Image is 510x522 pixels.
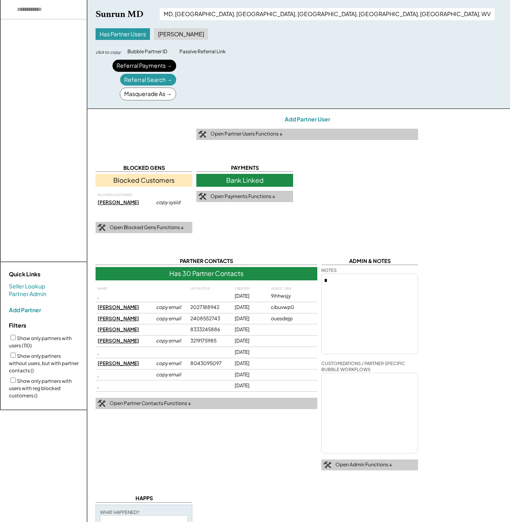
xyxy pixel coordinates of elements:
div: [PERSON_NAME] [98,326,150,333]
div: [PERSON_NAME] [98,338,150,345]
div: Add Partner User [285,115,330,123]
div: [PERSON_NAME] [154,28,208,40]
div: Quick Links [9,270,90,278]
div: Bubble Partner ID [127,48,167,55]
div: [DATE] [235,349,265,356]
div: Blocked Customers [96,174,192,187]
div: [DATE] [235,338,265,345]
div: copy email [156,372,184,378]
img: tool-icon.png [198,131,206,138]
div: Open Blocked Gens Functions ↓ [110,224,184,231]
div: copy sysid [156,199,184,206]
div: ASSOC. GEN [271,286,299,291]
div: Sunrun MD [96,8,144,20]
a: Partner Admin [9,290,46,298]
div: [PERSON_NAME] [98,304,150,311]
img: tool-icon.png [98,400,106,407]
div: copy email [156,315,184,322]
div: LAST ACTIVE [190,286,229,291]
div: cibuvwp0 [271,304,299,311]
div: [DATE] [235,372,265,378]
div: Passive Referral Link [179,48,226,55]
div: click to copy: [96,49,121,55]
div: 9ihhwsjy [271,293,299,300]
div: Add Partner [9,306,41,313]
div: CUSTOMIZATIONS / PARTNER SPECIFIC BUBBLE WORKFLOWS [321,360,418,373]
div: [DATE] [235,360,265,367]
img: tool-icon.png [98,224,106,231]
div: ADMIN & NOTES [321,257,418,265]
div: 2408552743 [190,315,229,322]
div: [DATE] [235,315,265,322]
div: copy email [156,360,184,367]
div: Referral Payments → [112,60,176,72]
div: [PERSON_NAME] [98,360,150,367]
div: BLOCKED CUSTOMER [98,193,150,197]
div: Open Admin Functions ↓ [335,461,392,468]
div: WHAT HAPPENED? [100,509,139,515]
div: 3219175985 [190,338,229,345]
div: PARTNER CONTACTS [96,257,317,265]
div: 8043095097 [190,360,229,367]
div: Open Partner Users Functions ↓ [210,131,283,138]
div: HAPPS [96,495,192,502]
div: [DATE] [235,382,265,389]
div: PAYMENTS [196,164,293,172]
div: MD, [GEOGRAPHIC_DATA], [GEOGRAPHIC_DATA], [GEOGRAPHIC_DATA], [GEOGRAPHIC_DATA], [GEOGRAPHIC_DATA]... [160,8,495,20]
div: Open Payments Functions ↓ [210,193,275,200]
div: Has Partner Users [96,28,150,40]
a: Seller Lookup [9,282,45,290]
div: 2027188942 [190,304,229,311]
div: Has 30 Partner Contacts [96,267,317,280]
div: copy email [156,304,184,311]
div: NOTES [321,267,337,273]
label: Show only partners with users (110) [9,335,72,349]
div: copy email [156,338,184,345]
div: [DATE] [235,293,265,300]
div: Open Partner Contacts Functions ↓ [110,400,191,407]
label: Show only partners without users, but with partner contacts () [9,353,79,374]
div: 8333245886 [190,326,229,333]
strong: Filters [9,322,26,329]
label: Show only partners with users with reg blocked customers () [9,378,72,399]
img: tool-icon.png [323,461,331,469]
div: CREATED [235,286,265,291]
div: [PERSON_NAME] [98,315,150,322]
div: BLOCKED GENS [96,164,192,172]
div: [DATE] [235,304,265,311]
div: NAME [98,286,150,290]
img: tool-icon.png [198,193,206,200]
div: Bank Linked [196,174,293,187]
div: [PERSON_NAME] [98,199,150,206]
div: Referral Search → [120,74,176,86]
div: [DATE] [235,326,265,333]
div: Masquerade As → [120,88,176,100]
div: ouesdejp [271,315,299,322]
